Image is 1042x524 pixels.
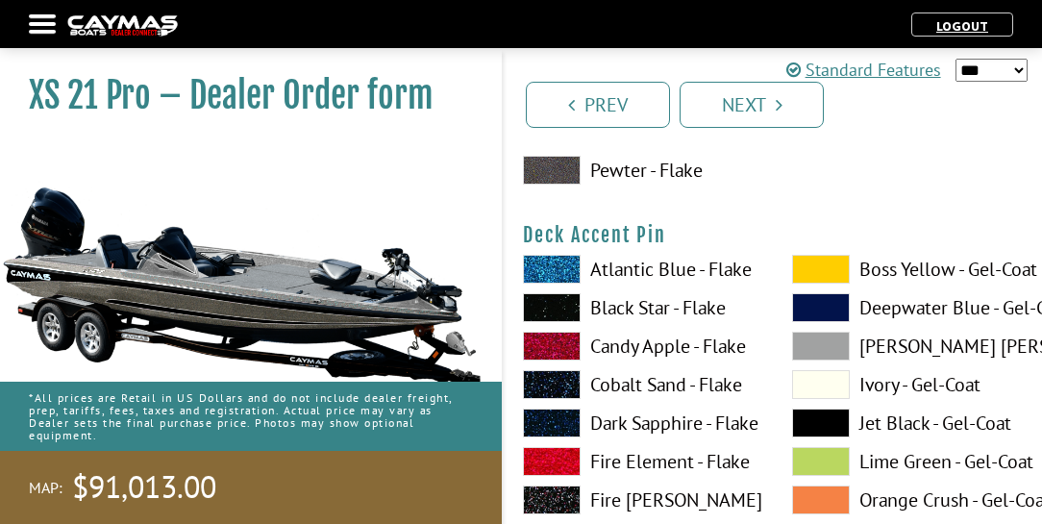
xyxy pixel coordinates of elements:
[29,74,454,117] h1: XS 21 Pro – Dealer Order form
[29,478,62,498] span: MAP:
[523,223,1023,247] h4: Deck Accent Pin
[792,255,1023,284] label: Boss Yellow - Gel-Coat
[29,382,473,452] p: *All prices are Retail in US Dollars and do not include dealer freight, prep, tariffs, fees, taxe...
[523,293,754,322] label: Black Star - Flake
[792,332,1023,361] label: [PERSON_NAME] [PERSON_NAME] - Gel-Coat
[523,370,754,399] label: Cobalt Sand - Flake
[526,82,670,128] a: Prev
[792,293,1023,322] label: Deepwater Blue - Gel-Coat
[72,467,216,508] span: $91,013.00
[67,15,178,36] img: caymas-dealer-connect-2ed40d3bc7270c1d8d7ffb4b79bf05adc795679939227970def78ec6f6c03838.gif
[927,17,998,35] a: Logout
[792,486,1023,514] label: Orange Crush - Gel-Coat
[523,409,754,437] label: Dark Sapphire - Flake
[792,409,1023,437] label: Jet Black - Gel-Coat
[523,255,754,284] label: Atlantic Blue - Flake
[792,447,1023,476] label: Lime Green - Gel-Coat
[523,332,754,361] label: Candy Apple - Flake
[523,156,754,185] label: Pewter - Flake
[792,370,1023,399] label: Ivory - Gel-Coat
[523,486,754,514] label: Fire [PERSON_NAME]
[521,79,1042,128] ul: Pagination
[523,447,754,476] label: Fire Element - Flake
[786,57,941,83] a: Standard Features
[680,82,824,128] a: Next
